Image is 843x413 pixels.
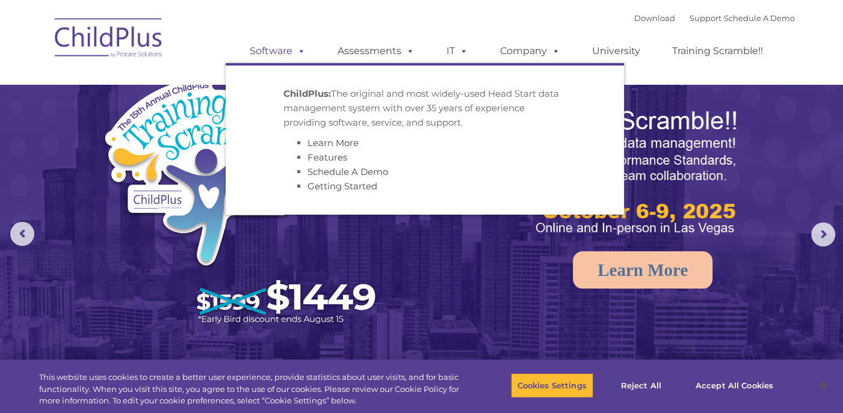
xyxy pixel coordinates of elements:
button: Reject All [604,373,679,398]
span: Last name [167,79,204,88]
a: Schedule A Demo [724,13,795,23]
button: Accept All Cookies [689,373,780,398]
a: Learn More [573,251,712,289]
button: Close [811,372,837,399]
a: Assessments [326,39,427,63]
button: Cookies Settings [511,373,593,398]
a: Learn More [307,137,359,148]
a: IT [434,39,480,63]
a: Schedule A Demo [307,166,388,177]
a: Training Scramble!! [660,39,775,63]
strong: ChildPlus: [283,88,331,99]
a: Software [238,39,318,63]
font: | [634,13,795,23]
a: Features [307,151,347,163]
span: Phone number [167,129,218,138]
a: Download [634,13,675,23]
a: Getting Started [307,180,377,192]
a: Company [488,39,572,63]
p: The original and most widely-used Head Start data management system with over 35 years of experie... [283,87,566,130]
a: Support [690,13,721,23]
div: This website uses cookies to create a better user experience, provide statistics about user visit... [39,372,464,407]
a: University [580,39,652,63]
img: ChildPlus by Procare Solutions [49,10,169,70]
